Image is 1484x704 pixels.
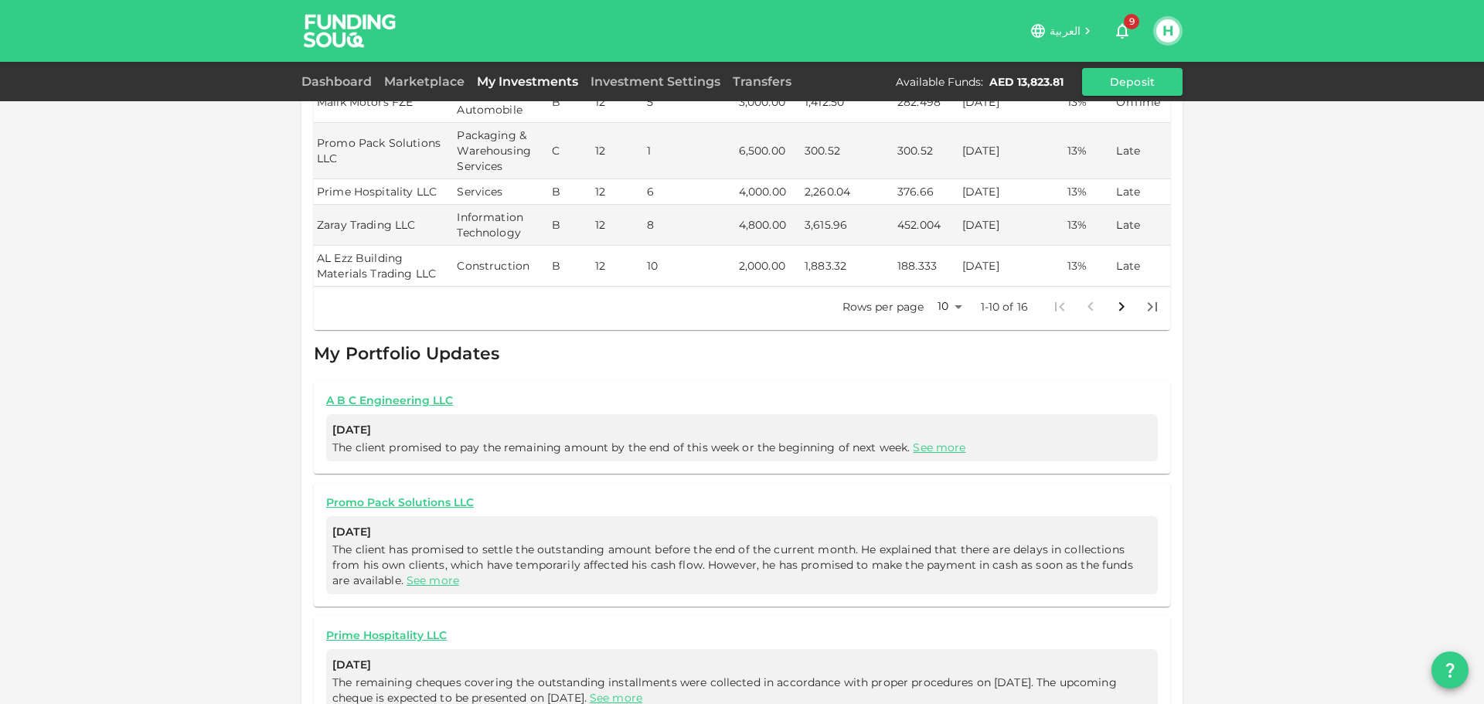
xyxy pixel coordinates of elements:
[989,74,1064,90] div: AED 13,823.81
[644,179,736,205] td: 6
[549,179,593,205] td: B
[644,205,736,246] td: 8
[314,123,454,179] td: Promo Pack Solutions LLC
[1050,24,1081,38] span: العربية
[802,82,894,123] td: 1,412.50
[802,205,894,246] td: 3,615.96
[332,420,1152,440] span: [DATE]
[644,246,736,287] td: 10
[931,295,968,318] div: 10
[736,123,802,179] td: 6,500.00
[407,573,459,587] a: See more
[736,205,802,246] td: 4,800.00
[314,205,454,246] td: Zaray Trading LLC
[471,74,584,89] a: My Investments
[549,246,593,287] td: B
[1107,15,1138,46] button: 9
[981,299,1029,315] p: 1-10 of 16
[959,123,1064,179] td: [DATE]
[802,246,894,287] td: 1,883.32
[1082,68,1183,96] button: Deposit
[549,205,593,246] td: B
[314,246,454,287] td: AL Ezz Building Materials Trading LLC
[592,205,644,246] td: 12
[894,179,959,205] td: 376.66
[1124,14,1139,29] span: 9
[549,123,593,179] td: C
[913,440,965,454] a: See more
[644,82,736,123] td: 5
[326,495,1158,510] a: Promo Pack Solutions LLC
[1137,291,1168,322] button: Go to last page
[1064,205,1113,246] td: 13%
[896,74,983,90] div: Available Funds :
[894,82,959,123] td: 282.498
[314,343,499,364] span: My Portfolio Updates
[842,299,924,315] p: Rows per page
[592,123,644,179] td: 12
[1113,179,1170,205] td: Late
[1064,123,1113,179] td: 13%
[802,179,894,205] td: 2,260.04
[959,82,1064,123] td: [DATE]
[326,393,1158,408] a: A B C Engineering LLC
[1064,246,1113,287] td: 13%
[736,82,802,123] td: 3,000.00
[959,205,1064,246] td: [DATE]
[1113,82,1170,123] td: OnTime
[736,179,802,205] td: 4,000.00
[454,123,548,179] td: Packaging & Warehousing Services
[959,179,1064,205] td: [DATE]
[592,82,644,123] td: 12
[894,205,959,246] td: 452.004
[1064,179,1113,205] td: 13%
[1113,123,1170,179] td: Late
[894,246,959,287] td: 188.333
[894,123,959,179] td: 300.52
[1106,291,1137,322] button: Go to next page
[314,82,454,123] td: Malik Motors FZE
[332,542,1133,587] span: The client has promised to settle the outstanding amount before the end of the current month. He ...
[549,82,593,123] td: B
[454,82,548,123] td: Used Automobile
[301,74,378,89] a: Dashboard
[736,246,802,287] td: 2,000.00
[332,440,968,454] span: The client promised to pay the remaining amount by the end of this week or the beginning of next ...
[1064,82,1113,123] td: 13%
[454,205,548,246] td: Information Technology
[454,179,548,205] td: Services
[454,246,548,287] td: Construction
[592,179,644,205] td: 12
[1113,205,1170,246] td: Late
[378,74,471,89] a: Marketplace
[802,123,894,179] td: 300.52
[592,246,644,287] td: 12
[326,628,1158,643] a: Prime Hospitality LLC
[1156,19,1179,43] button: H
[314,179,454,205] td: Prime Hospitality LLC
[727,74,798,89] a: Transfers
[584,74,727,89] a: Investment Settings
[332,522,1152,542] span: [DATE]
[332,655,1152,675] span: [DATE]
[1113,246,1170,287] td: Late
[1431,651,1469,689] button: question
[644,123,736,179] td: 1
[959,246,1064,287] td: [DATE]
